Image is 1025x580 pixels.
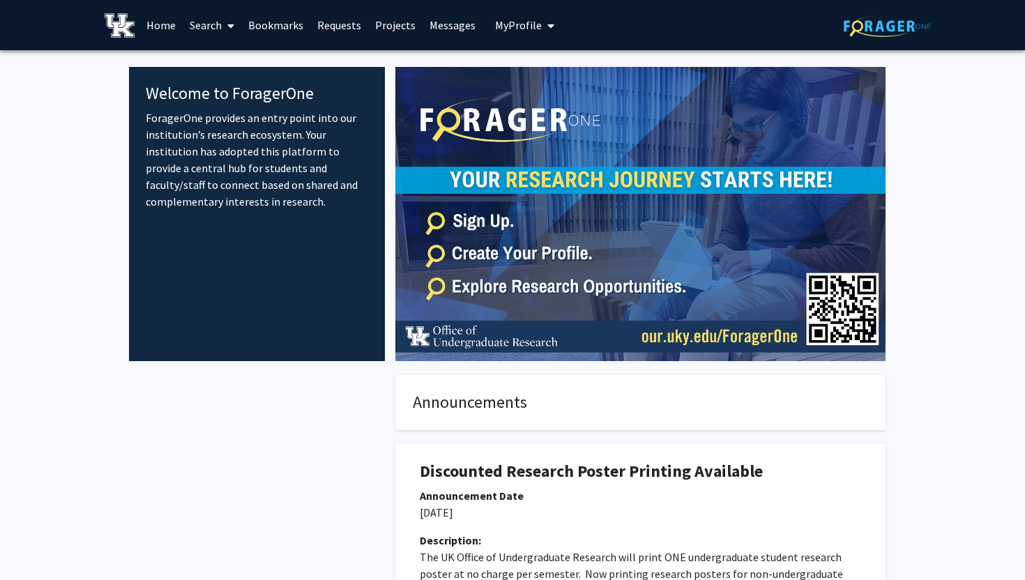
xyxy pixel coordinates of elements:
img: Cover Image [395,67,886,361]
a: Requests [310,1,368,49]
img: University of Kentucky Logo [105,13,135,38]
div: Announcement Date [420,487,861,504]
iframe: Chat [10,517,59,570]
div: Description: [420,532,861,549]
a: Messages [423,1,483,49]
a: Bookmarks [241,1,310,49]
h4: Welcome to ForagerOne [146,84,368,104]
p: ForagerOne provides an entry point into our institution’s research ecosystem. Your institution ha... [146,109,368,210]
h4: Announcements [413,392,868,413]
a: Search [183,1,241,49]
a: Projects [368,1,423,49]
h1: Discounted Research Poster Printing Available [420,461,861,482]
a: Home [139,1,183,49]
img: ForagerOne Logo [844,15,931,37]
p: [DATE] [420,504,861,521]
span: My Profile [495,18,542,32]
